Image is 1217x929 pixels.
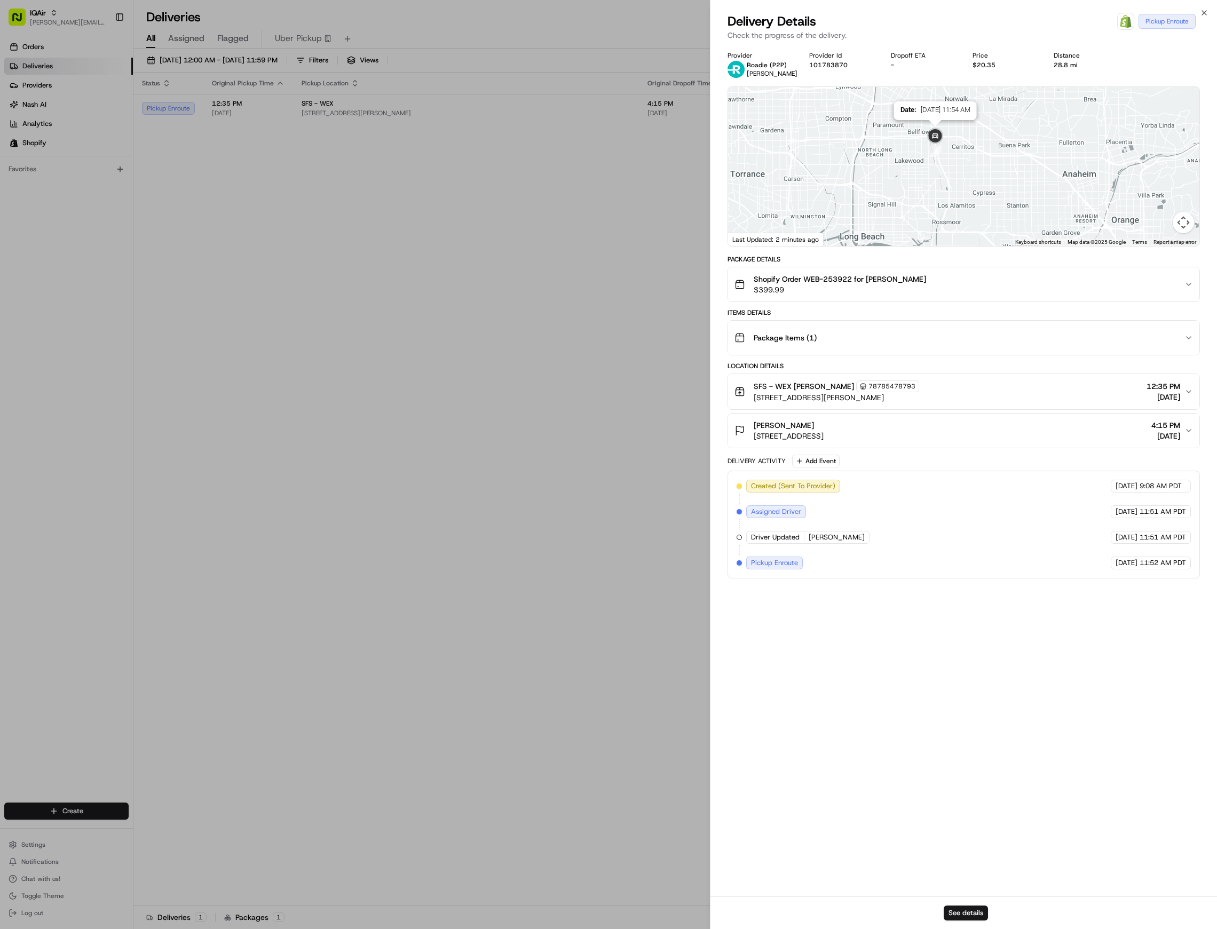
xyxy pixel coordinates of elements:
[94,166,116,174] span: [DATE]
[809,533,865,542] span: [PERSON_NAME]
[754,392,919,403] span: [STREET_ADDRESS][PERSON_NAME]
[33,195,86,203] span: [PERSON_NAME]
[1147,381,1180,392] span: 12:35 PM
[754,274,926,284] span: Shopify Order WEB-253922 for [PERSON_NAME]
[751,558,798,568] span: Pickup Enroute
[747,61,787,69] span: Roadie (P2P)
[920,106,970,114] span: [DATE] 11:54 AM
[728,308,1200,317] div: Items Details
[86,235,176,254] a: 💻API Documentation
[33,166,86,174] span: [PERSON_NAME]
[1054,61,1118,69] div: 28.8 mi
[181,106,194,118] button: Start new chat
[809,51,874,60] div: Provider Id
[21,195,30,204] img: 1736555255976-a54dd68f-1ca7-489b-9aae-adbdc363a1c4
[1132,239,1147,245] a: Terms (opens in new tab)
[1015,239,1061,246] button: Keyboard shortcuts
[792,455,840,467] button: Add Event
[1140,558,1186,568] span: 11:52 AM PDT
[1151,431,1180,441] span: [DATE]
[1116,533,1137,542] span: [DATE]
[728,61,745,78] img: roadie-logo-v2.jpg
[1173,212,1194,233] button: Map camera controls
[868,382,915,391] span: 78785478793
[11,102,30,122] img: 1736555255976-a54dd68f-1ca7-489b-9aae-adbdc363a1c4
[728,13,816,30] span: Delivery Details
[11,11,32,33] img: Nash
[728,233,824,246] div: Last Updated: 2 minutes ago
[1151,420,1180,431] span: 4:15 PM
[973,51,1037,60] div: Price
[728,255,1200,264] div: Package Details
[48,102,175,113] div: Start new chat
[754,420,814,431] span: [PERSON_NAME]
[11,240,19,249] div: 📗
[106,265,129,273] span: Pylon
[21,239,82,250] span: Knowledge Base
[728,267,1199,301] button: Shopify Order WEB-253922 for [PERSON_NAME]$399.99
[728,414,1199,448] button: [PERSON_NAME][STREET_ADDRESS]4:15 PM[DATE]
[751,533,800,542] span: Driver Updated
[891,51,955,60] div: Dropoff ETA
[754,332,817,343] span: Package Items ( 1 )
[900,106,916,114] span: Date :
[728,457,786,465] div: Delivery Activity
[75,265,129,273] a: Powered byPylon
[1140,507,1186,517] span: 11:51 AM PDT
[1116,507,1137,517] span: [DATE]
[101,239,171,250] span: API Documentation
[731,232,766,246] a: Open this area in Google Maps (opens a new window)
[1068,239,1126,245] span: Map data ©2025 Google
[751,481,835,491] span: Created (Sent To Provider)
[11,43,194,60] p: Welcome 👋
[728,30,1200,41] p: Check the progress of the delivery.
[165,137,194,150] button: See all
[1140,481,1182,491] span: 9:08 AM PDT
[754,284,926,295] span: $399.99
[11,139,72,148] div: Past conversations
[728,321,1199,355] button: Package Items (1)
[747,69,797,78] span: [PERSON_NAME]
[11,185,28,202] img: Grace Nketiah
[930,145,942,157] div: 1
[28,69,176,81] input: Clear
[728,374,1199,409] button: SFS - WEX [PERSON_NAME]78785478793[STREET_ADDRESS][PERSON_NAME]12:35 PM[DATE]
[754,431,824,441] span: [STREET_ADDRESS]
[1116,558,1137,568] span: [DATE]
[1117,13,1134,30] a: Shopify
[809,61,848,69] button: 101783870
[891,61,955,69] div: -
[1147,392,1180,402] span: [DATE]
[728,51,792,60] div: Provider
[1119,15,1132,28] img: Shopify
[1116,481,1137,491] span: [DATE]
[944,906,988,920] button: See details
[94,195,116,203] span: [DATE]
[6,235,86,254] a: 📗Knowledge Base
[89,166,92,174] span: •
[731,232,766,246] img: Google
[11,156,28,173] img: Masood Aslam
[90,240,99,249] div: 💻
[973,61,1037,69] div: $20.35
[751,507,801,517] span: Assigned Driver
[22,102,42,122] img: 9188753566659_6852d8bf1fb38e338040_72.png
[754,381,854,392] span: SFS - WEX [PERSON_NAME]
[728,362,1200,370] div: Location Details
[48,113,147,122] div: We're available if you need us!
[1153,239,1196,245] a: Report a map error
[1140,533,1186,542] span: 11:51 AM PDT
[1054,51,1118,60] div: Distance
[21,166,30,175] img: 1736555255976-a54dd68f-1ca7-489b-9aae-adbdc363a1c4
[89,195,92,203] span: •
